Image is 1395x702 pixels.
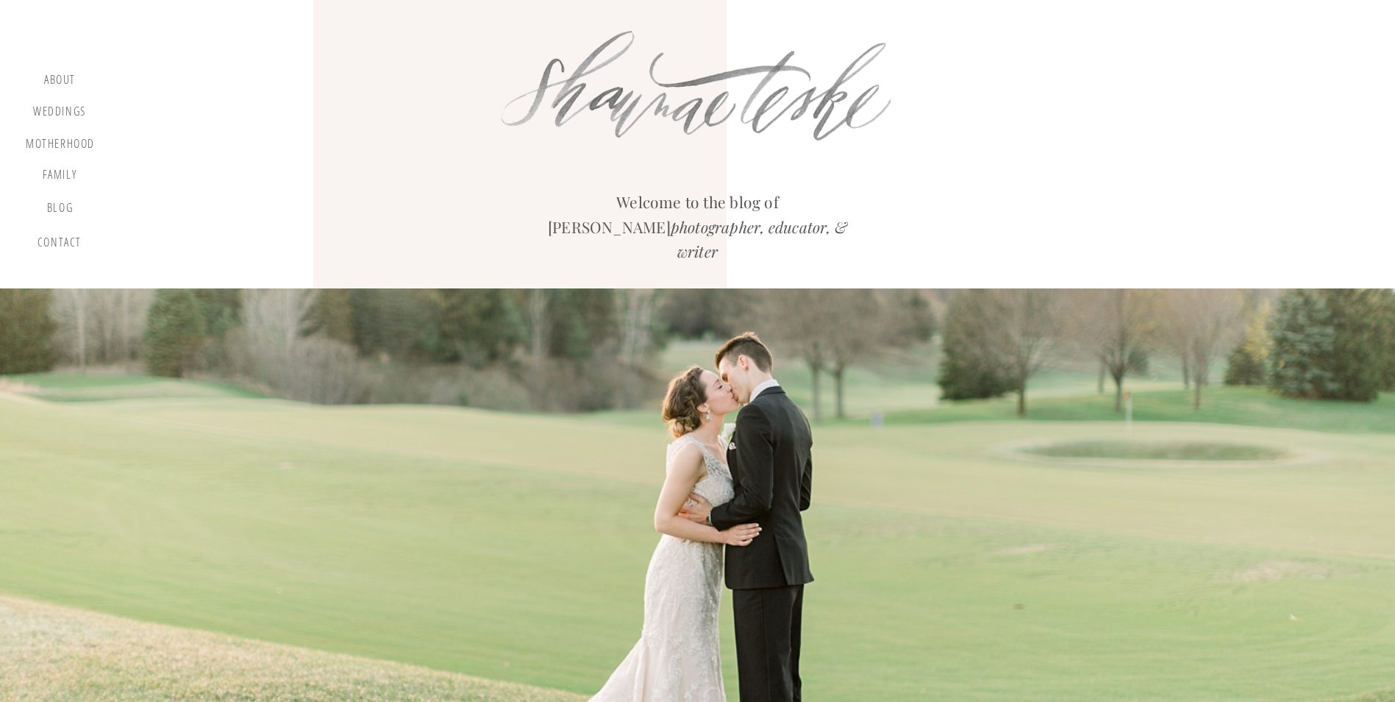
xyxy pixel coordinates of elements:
a: contact [35,235,85,255]
h2: Welcome to the blog of [PERSON_NAME] [538,190,858,250]
a: Weddings [32,104,88,123]
a: blog [38,201,82,221]
a: about [38,73,82,91]
i: photographer, educator, & writer [671,216,847,262]
a: Family [32,168,88,187]
a: motherhood [26,137,95,153]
